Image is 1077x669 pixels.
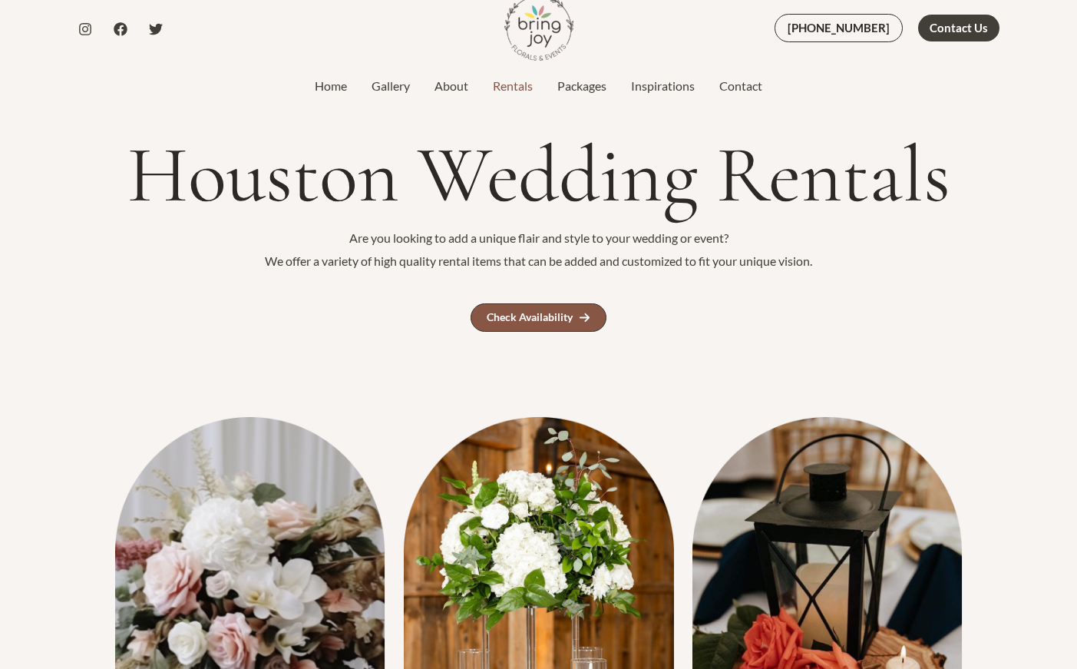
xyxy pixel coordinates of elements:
a: Contact Us [918,15,999,41]
a: Check Availability [471,303,606,332]
nav: Site Navigation [302,75,775,98]
a: Twitter [149,22,163,36]
a: Inspirations [619,77,707,95]
a: Packages [545,77,619,95]
a: Gallery [359,77,422,95]
p: Are you looking to add a unique flair and style to your wedding or event? We offer a variety of h... [78,227,999,272]
div: Check Availability [487,312,573,323]
a: [PHONE_NUMBER] [775,14,903,42]
h1: Houston Wedding Rentals [78,131,999,219]
a: About [422,77,481,95]
a: Facebook [114,22,127,36]
a: Home [302,77,359,95]
a: Rentals [481,77,545,95]
a: Instagram [78,22,92,36]
a: Contact [707,77,775,95]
